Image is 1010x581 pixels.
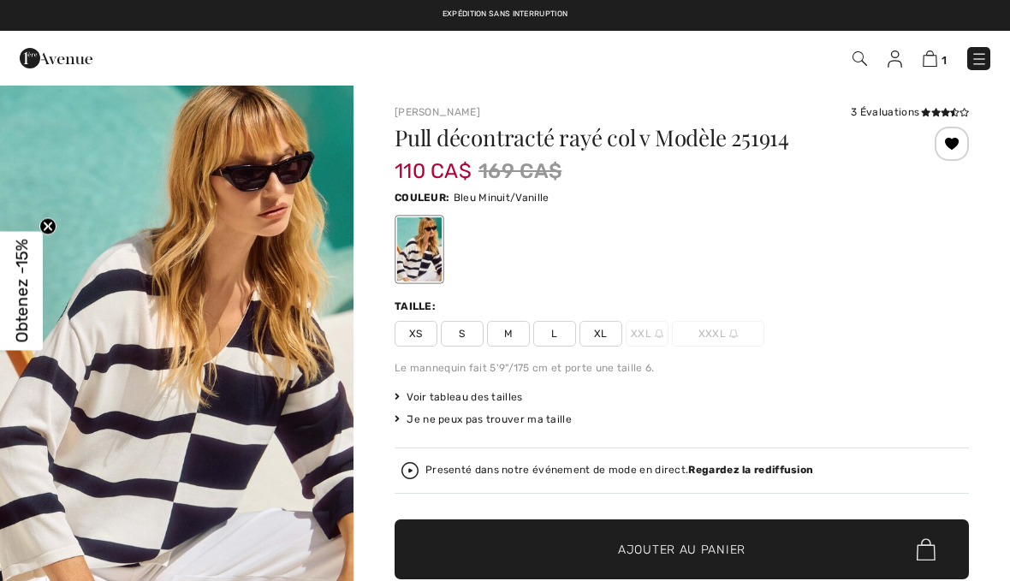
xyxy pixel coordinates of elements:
span: XXXL [672,321,764,347]
div: Je ne peux pas trouver ma taille [395,412,969,427]
a: 1 [923,48,947,68]
span: Obtenez -15% [12,239,32,342]
div: 3 Évaluations [851,104,969,120]
span: 169 CA$ [478,156,561,187]
img: Recherche [853,51,867,66]
span: Voir tableau des tailles [395,389,523,405]
img: Panier d'achat [923,50,937,67]
span: XS [395,321,437,347]
strong: Regardez la rediffusion [688,464,813,476]
span: Couleur: [395,192,449,204]
a: [PERSON_NAME] [395,106,480,118]
img: ring-m.svg [655,329,663,338]
a: 1ère Avenue [20,49,92,65]
div: Presenté dans notre événement de mode en direct. [425,465,813,476]
span: S [441,321,484,347]
div: Bleu Minuit/Vanille [397,217,442,282]
img: Regardez la rediffusion [401,462,419,479]
img: 1ère Avenue [20,41,92,75]
img: ring-m.svg [729,329,738,338]
span: Bleu Minuit/Vanille [454,192,550,204]
div: Taille: [395,299,439,314]
h1: Pull décontracté rayé col v Modèle 251914 [395,127,873,149]
span: M [487,321,530,347]
span: XXL [626,321,668,347]
span: Ajouter au panier [618,541,746,559]
span: 1 [942,54,947,67]
button: Ajouter au panier [395,519,969,579]
span: XL [579,321,622,347]
span: L [533,321,576,347]
img: Menu [971,50,988,68]
img: Mes infos [888,50,902,68]
span: 110 CA$ [395,142,472,183]
div: Le mannequin fait 5'9"/175 cm et porte une taille 6. [395,360,969,376]
button: Close teaser [39,217,56,234]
